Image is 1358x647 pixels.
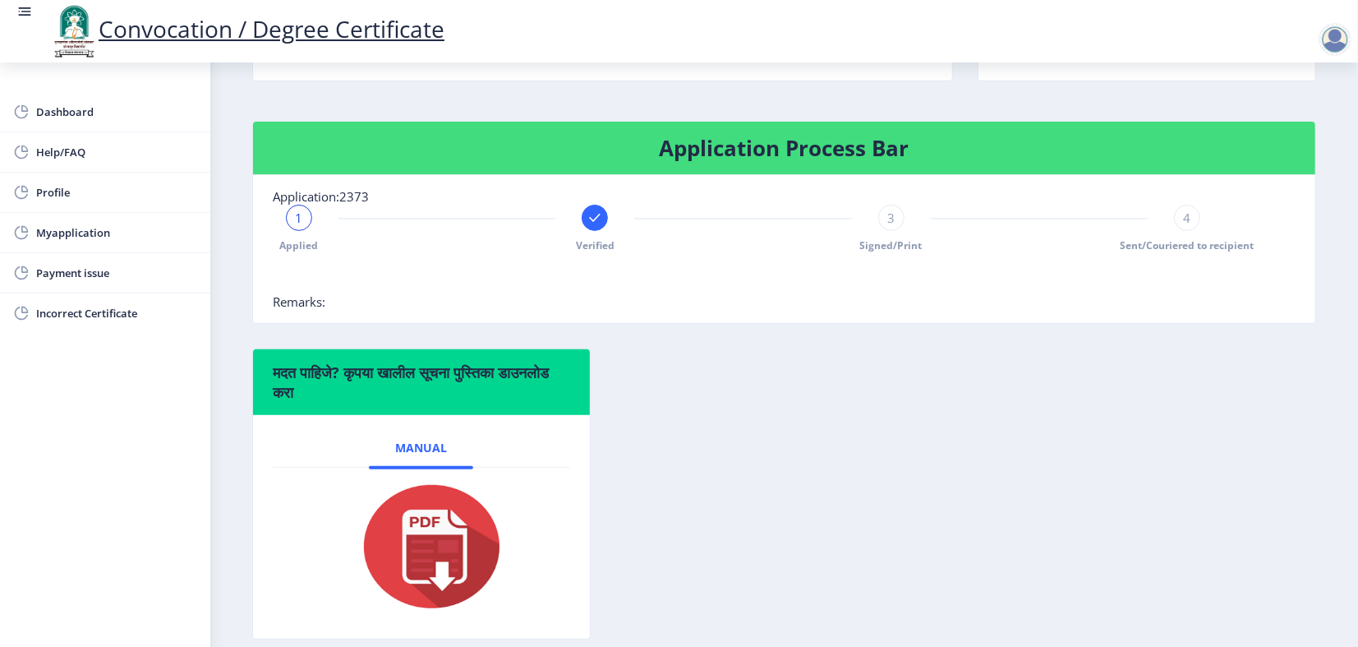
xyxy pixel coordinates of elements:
[1120,238,1254,252] span: Sent/Couriered to recipient
[36,142,197,162] span: Help/FAQ
[369,428,473,468] a: Manual
[273,293,325,310] span: Remarks:
[887,210,895,226] span: 3
[273,188,369,205] span: Application:2373
[49,3,99,59] img: logo
[273,363,570,402] h6: मदत पाहिजे? कृपया खालील सूचना पुस्तिका डाउनलोड करा
[339,481,504,612] img: pdf.png
[280,238,319,252] span: Applied
[36,223,197,243] span: Myapplication
[860,238,923,252] span: Signed/Print
[36,303,197,323] span: Incorrect Certificate
[576,238,615,252] span: Verified
[36,263,197,283] span: Payment issue
[273,135,1296,161] h4: Application Process Bar
[395,441,447,455] span: Manual
[36,102,197,122] span: Dashboard
[1183,210,1190,226] span: 4
[36,183,197,202] span: Profile
[49,13,444,44] a: Convocation / Degree Certificate
[296,210,303,226] span: 1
